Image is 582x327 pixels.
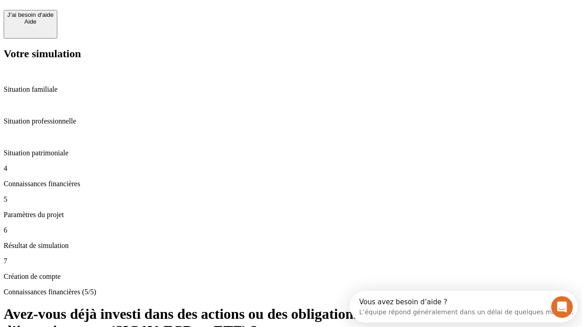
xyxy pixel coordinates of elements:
p: Création de compte [4,272,578,281]
p: Résultat de simulation [4,242,578,250]
iframe: Intercom live chat discovery launcher [350,291,577,322]
p: Situation patrimoniale [4,149,578,157]
p: 5 [4,195,578,203]
p: 6 [4,226,578,234]
button: J’ai besoin d'aideAide [4,10,57,39]
p: Connaissances financières (5/5) [4,288,578,296]
div: Vous avez besoin d’aide ? [10,8,224,15]
h2: Votre simulation [4,48,578,60]
div: Aide [7,18,54,25]
div: Ouvrir le Messenger Intercom [4,4,251,29]
p: 7 [4,257,578,265]
p: 4 [4,164,578,173]
p: Situation professionnelle [4,117,578,125]
div: L’équipe répond généralement dans un délai de quelques minutes. [10,15,224,25]
iframe: Intercom live chat [551,296,573,318]
p: Paramètres du projet [4,211,578,219]
p: Connaissances financières [4,180,578,188]
p: Situation familiale [4,85,578,94]
div: J’ai besoin d'aide [7,11,54,18]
